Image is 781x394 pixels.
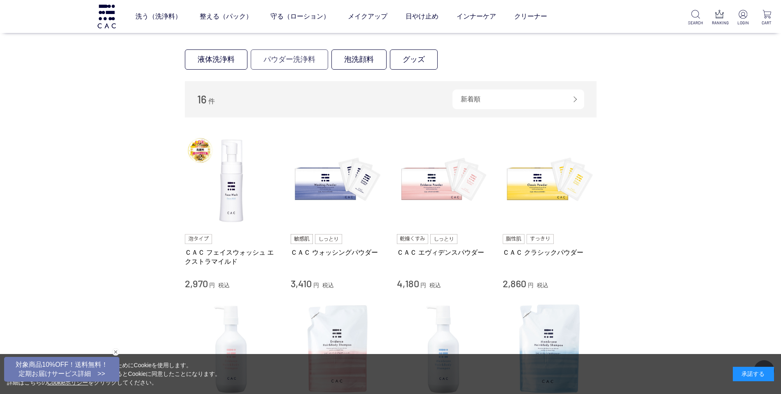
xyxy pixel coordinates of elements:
[209,282,215,288] span: 円
[457,5,496,28] a: インナーケア
[397,277,419,289] span: 4,180
[735,10,751,26] a: LOGIN
[759,10,774,26] a: CART
[390,49,438,70] a: グッズ
[197,93,207,106] span: 16
[503,234,525,244] img: 脂性肌
[291,134,385,228] img: ＣＡＣ ウォッシングパウダー
[200,5,252,28] a: 整える（パック）
[291,234,313,244] img: 敏感肌
[759,20,774,26] p: CART
[735,20,751,26] p: LOGIN
[208,98,215,105] span: 件
[733,367,774,381] div: 承諾する
[251,49,328,70] a: パウダー洗浄料
[185,134,279,228] img: ＣＡＣ フェイスウォッシュ エクストラマイルド
[270,5,330,28] a: 守る（ローション）
[712,10,727,26] a: RANKING
[406,5,438,28] a: 日やけ止め
[185,234,212,244] img: 泡タイプ
[527,234,554,244] img: すっきり
[688,10,703,26] a: SEARCH
[537,282,548,288] span: 税込
[688,20,703,26] p: SEARCH
[430,234,457,244] img: しっとり
[712,20,727,26] p: RANKING
[503,248,597,257] a: ＣＡＣ クラシックパウダー
[185,277,208,289] span: 2,970
[315,234,342,244] img: しっとり
[397,234,429,244] img: 乾燥くすみ
[322,282,334,288] span: 税込
[397,248,491,257] a: ＣＡＣ エヴィデンスパウダー
[185,248,279,266] a: ＣＡＣ フェイスウォッシュ エクストラマイルド
[397,134,491,228] img: ＣＡＣ エヴィデンスパウダー
[452,89,584,109] div: 新着順
[420,282,426,288] span: 円
[514,5,547,28] a: クリーナー
[348,5,387,28] a: メイクアップ
[291,277,312,289] span: 3,410
[135,5,182,28] a: 洗う（洗浄料）
[218,282,230,288] span: 税込
[313,282,319,288] span: 円
[503,134,597,228] img: ＣＡＣ クラシックパウダー
[528,282,534,288] span: 円
[429,282,441,288] span: 税込
[185,49,247,70] a: 液体洗浄料
[503,277,526,289] span: 2,860
[331,49,387,70] a: 泡洗顔料
[291,248,385,257] a: ＣＡＣ ウォッシングパウダー
[96,5,117,28] img: logo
